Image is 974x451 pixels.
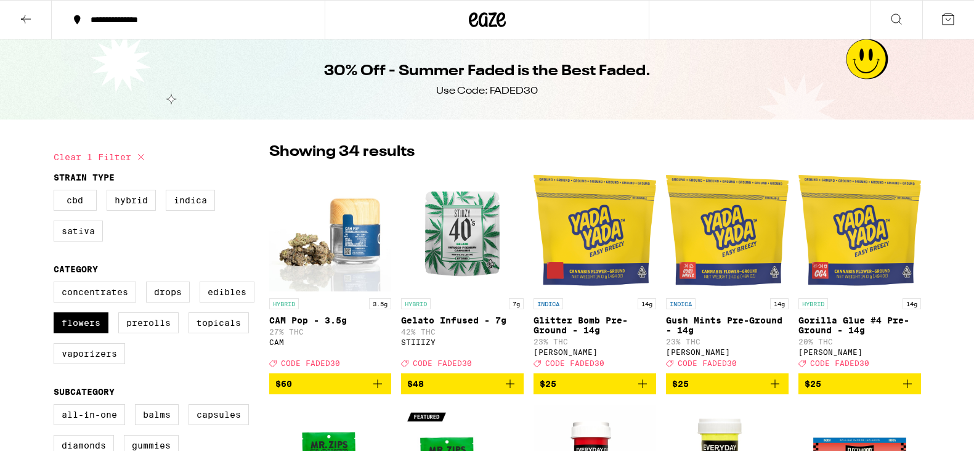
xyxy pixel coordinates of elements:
[269,298,299,309] p: HYBRID
[666,315,789,335] p: Gush Mints Pre-Ground - 14g
[798,348,921,356] div: [PERSON_NAME]
[666,298,696,309] p: INDICA
[54,387,115,397] legend: Subcategory
[54,343,125,364] label: Vaporizers
[666,373,789,394] button: Add to bag
[540,379,556,389] span: $25
[534,348,656,356] div: [PERSON_NAME]
[54,312,108,333] label: Flowers
[54,221,103,242] label: Sativa
[269,338,392,346] div: CAM
[269,373,392,394] button: Add to bag
[798,298,828,309] p: HYBRID
[275,379,292,389] span: $60
[401,169,524,292] img: STIIIZY - Gelato Infused - 7g
[401,169,524,373] a: Open page for Gelato Infused - 7g from STIIIZY
[413,359,472,367] span: CODE FADED30
[770,298,789,309] p: 14g
[54,404,125,425] label: All-In-One
[638,298,656,309] p: 14g
[798,169,921,373] a: Open page for Gorilla Glue #4 Pre-Ground - 14g from Yada Yada
[200,282,254,303] label: Edibles
[666,169,789,373] a: Open page for Gush Mints Pre-Ground - 14g from Yada Yada
[269,328,392,336] p: 27% THC
[54,142,148,173] button: Clear 1 filter
[189,404,249,425] label: Capsules
[810,359,869,367] span: CODE FADED30
[666,169,789,292] img: Yada Yada - Gush Mints Pre-Ground - 14g
[509,298,524,309] p: 7g
[666,348,789,356] div: [PERSON_NAME]
[798,373,921,394] button: Add to bag
[436,84,538,98] div: Use Code: FADED30
[54,190,97,211] label: CBD
[903,298,921,309] p: 14g
[401,373,524,394] button: Add to bag
[798,169,921,292] img: Yada Yada - Gorilla Glue #4 Pre-Ground - 14g
[805,379,821,389] span: $25
[189,312,249,333] label: Topicals
[401,328,524,336] p: 42% THC
[401,298,431,309] p: HYBRID
[534,169,656,373] a: Open page for Glitter Bomb Pre-Ground - 14g from Yada Yada
[369,298,391,309] p: 3.5g
[54,264,98,274] legend: Category
[118,312,179,333] label: Prerolls
[324,61,651,82] h1: 30% Off - Summer Faded is the Best Faded.
[54,282,136,303] label: Concentrates
[534,338,656,346] p: 23% THC
[281,359,340,367] span: CODE FADED30
[269,142,415,163] p: Showing 34 results
[107,190,156,211] label: Hybrid
[534,298,563,309] p: INDICA
[135,404,179,425] label: Balms
[54,173,115,182] legend: Strain Type
[672,379,689,389] span: $25
[401,315,524,325] p: Gelato Infused - 7g
[401,338,524,346] div: STIIIZY
[146,282,190,303] label: Drops
[798,315,921,335] p: Gorilla Glue #4 Pre-Ground - 14g
[534,169,656,292] img: Yada Yada - Glitter Bomb Pre-Ground - 14g
[269,169,392,292] img: CAM - CAM Pop - 3.5g
[545,359,604,367] span: CODE FADED30
[678,359,737,367] span: CODE FADED30
[269,169,392,373] a: Open page for CAM Pop - 3.5g from CAM
[798,338,921,346] p: 20% THC
[407,379,424,389] span: $48
[666,338,789,346] p: 23% THC
[534,373,656,394] button: Add to bag
[269,315,392,325] p: CAM Pop - 3.5g
[534,315,656,335] p: Glitter Bomb Pre-Ground - 14g
[166,190,215,211] label: Indica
